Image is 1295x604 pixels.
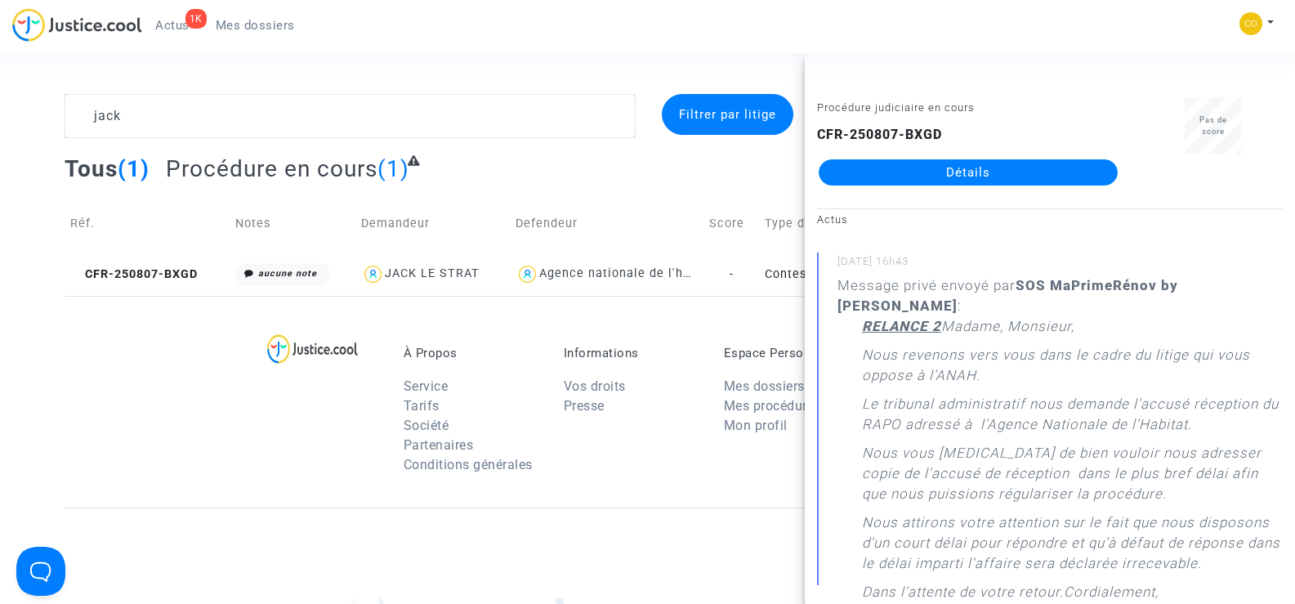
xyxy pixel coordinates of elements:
span: - [730,267,734,281]
small: Procédure judiciaire en cours [817,101,975,114]
i: aucune note [258,268,317,279]
p: Le tribunal administratif nous demande l'accusé réception du RAPO adressé à l'Agence Nationale de... [862,394,1283,443]
td: Score [703,195,759,253]
span: Mes dossiers [216,18,295,33]
span: Pas de score [1199,115,1227,136]
span: Actus [155,18,190,33]
td: Demandeur [355,195,510,253]
img: jc-logo.svg [12,8,142,42]
td: Defendeur [510,195,704,253]
td: Contestation du retrait de [PERSON_NAME] par l'ANAH (mandataire) [759,253,953,296]
td: Réf. [65,195,230,253]
div: 1K [185,9,207,29]
div: JACK LE STRAT [385,266,480,280]
iframe: Help Scout Beacon - Open [16,547,65,596]
td: Type de dossier [759,195,953,253]
a: Service [404,378,449,394]
a: Vos droits [564,378,626,394]
a: Mes procédures [724,398,821,414]
p: Espace Personnel [724,346,860,360]
span: Filtrer par litige [679,107,776,122]
a: 1KActus [142,13,203,38]
a: Société [404,418,449,433]
small: [DATE] 16h43 [837,254,1283,275]
img: 84a266a8493598cb3cce1313e02c3431 [1239,12,1262,35]
u: RELANCE 2 [862,318,941,334]
img: icon-user.svg [361,262,385,286]
b: SOS MaPrimeRénov by [PERSON_NAME] [837,277,1178,314]
p: Madame, Monsieur, [941,316,1074,345]
p: Nous revenons vers vous dans le cadre du litige qui vous oppose à l'ANAH. [862,345,1283,394]
p: Informations [564,346,699,360]
a: Partenaires [404,437,474,453]
img: logo-lg.svg [267,334,358,364]
small: Actus [817,213,848,226]
span: Tous [65,155,118,182]
span: Procédure en cours [166,155,377,182]
a: Détails [819,159,1118,186]
a: Conditions générales [404,457,533,472]
td: Notes [230,195,355,253]
a: Mes dossiers [203,13,308,38]
a: Mes dossiers [724,378,805,394]
div: Agence nationale de l'habitat [539,266,719,280]
p: Nous attirons votre attention sur le fait que nous disposons d'un court délai pour répondre et qu... [862,512,1283,582]
span: (1) [377,155,409,182]
b: CFR-250807-BXGD [817,127,942,142]
span: CFR-250807-BXGD [70,267,198,281]
a: Mon profil [724,418,788,433]
img: icon-user.svg [516,262,539,286]
a: Presse [564,398,605,414]
p: Nous vous [MEDICAL_DATA] de bien vouloir nous adresser copie de l'accusé de réception dans le plu... [862,443,1283,512]
span: (1) [118,155,150,182]
a: Tarifs [404,398,440,414]
p: À Propos [404,346,539,360]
